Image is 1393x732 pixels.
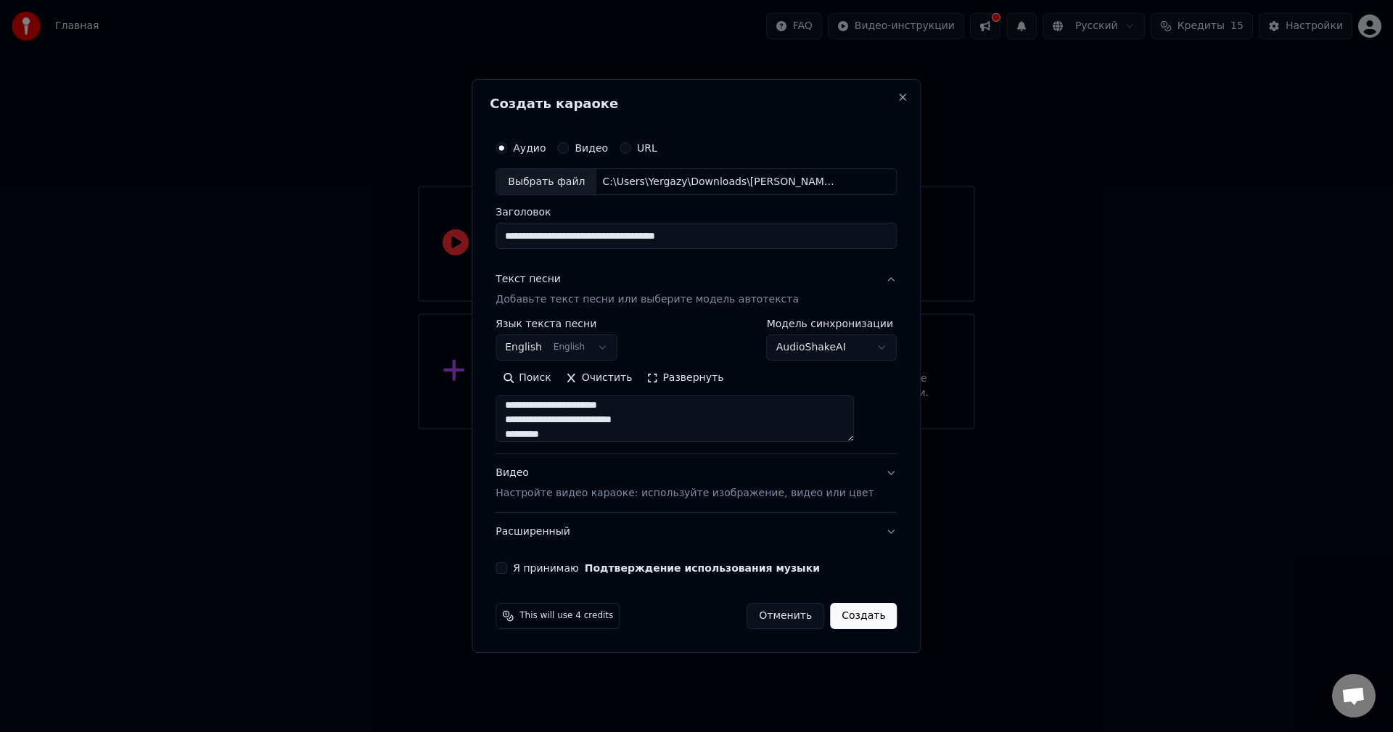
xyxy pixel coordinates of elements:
button: Очистить [559,367,640,390]
p: Добавьте текст песни или выберите модель автотекста [496,293,799,308]
button: Отменить [747,603,824,629]
label: Заголовок [496,207,897,218]
button: Я принимаю [585,563,820,573]
label: Язык текста песни [496,319,617,329]
label: Модель синхронизации [767,319,897,329]
h2: Создать караоке [490,97,903,110]
div: Текст песниДобавьте текст песни или выберите модель автотекста [496,319,897,454]
label: URL [637,143,657,153]
button: Создать [830,603,897,629]
span: This will use 4 credits [519,610,613,622]
div: Выбрать файл [496,169,596,195]
button: ВидеоНастройте видео караоке: используйте изображение, видео или цвет [496,455,897,513]
label: Видео [575,143,608,153]
button: Поиск [496,367,558,390]
div: C:\Users\Yergazy\Downloads\[PERSON_NAME] - В океане глаз твоих тону.mp3 [596,175,843,189]
p: Настройте видео караоке: используйте изображение, видео или цвет [496,486,874,501]
label: Аудио [513,143,546,153]
div: Видео [496,466,874,501]
div: Текст песни [496,273,561,287]
button: Развернуть [639,367,731,390]
label: Я принимаю [513,563,820,573]
button: Текст песниДобавьте текст песни или выберите модель автотекста [496,261,897,319]
button: Расширенный [496,513,897,551]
